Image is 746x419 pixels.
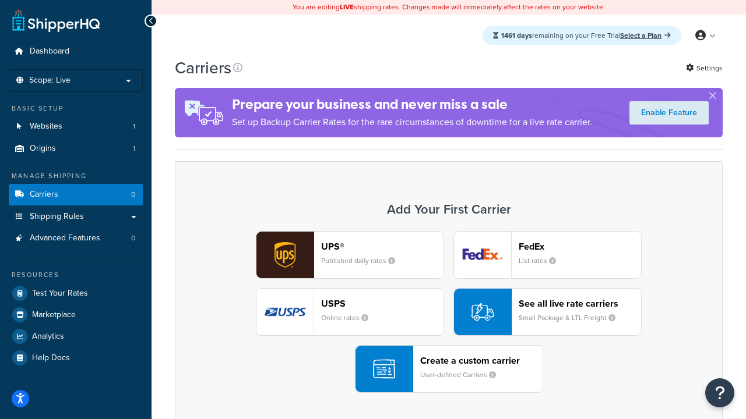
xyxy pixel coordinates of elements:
div: Manage Shipping [9,171,143,181]
span: Carriers [30,190,58,200]
span: Scope: Live [29,76,71,86]
a: Dashboard [9,41,143,62]
a: Test Your Rates [9,283,143,304]
button: fedEx logoFedExList rates [453,231,642,279]
a: Shipping Rules [9,206,143,228]
img: usps logo [256,289,314,335]
span: 0 [131,233,135,243]
span: Test Your Rates [32,289,88,299]
span: Advanced Features [30,233,100,243]
img: ups logo [256,232,314,278]
small: Small Package & LTL Freight [519,313,625,323]
li: Advanced Features [9,228,143,249]
span: Origins [30,144,56,154]
img: icon-carrier-custom-c93b8a24.svg [373,358,395,380]
span: Dashboard [30,47,69,56]
img: ad-rules-rateshop-fe6ec290ccb7230408bd80ed9643f0289d75e0ffd9eb532fc0e269fcd187b520.png [175,88,232,137]
header: Create a custom carrier [420,355,543,366]
strong: 1461 days [501,30,532,41]
a: Enable Feature [629,101,709,125]
small: Online rates [321,313,378,323]
a: Select a Plan [620,30,671,41]
span: Shipping Rules [30,212,84,222]
b: LIVE [340,2,354,12]
small: List rates [519,255,565,266]
button: See all live rate carriersSmall Package & LTL Freight [453,288,642,336]
li: Websites [9,116,143,137]
h3: Add Your First Carrier [187,203,710,216]
header: USPS [321,298,444,309]
a: Origins 1 [9,138,143,159]
a: Settings [686,60,723,76]
span: 1 [133,144,135,154]
span: 1 [133,122,135,132]
div: Resources [9,270,143,280]
h1: Carriers [175,56,231,79]
span: 0 [131,190,135,200]
span: Marketplace [32,310,76,320]
span: Websites [30,122,62,132]
div: Basic Setup [9,104,143,113]
a: Carriers 0 [9,184,143,205]
a: Websites 1 [9,116,143,137]
span: Analytics [32,332,64,342]
header: FedEx [519,241,641,252]
button: Open Resource Center [705,378,734,407]
p: Set up Backup Carrier Rates for the rare circumstances of downtime for a live rate carrier. [232,114,592,130]
small: User-defined Carriers [420,370,505,380]
header: UPS® [321,241,444,252]
a: Help Docs [9,347,143,368]
img: fedEx logo [454,232,511,278]
button: ups logoUPS®Published daily rates [256,231,444,279]
li: Origins [9,138,143,159]
div: remaining on your Free Trial [483,26,681,45]
header: See all live rate carriers [519,298,641,309]
button: Create a custom carrierUser-defined Carriers [355,345,543,393]
li: Carriers [9,184,143,205]
span: Help Docs [32,353,70,363]
h4: Prepare your business and never miss a sale [232,95,592,114]
small: Published daily rates [321,255,404,266]
a: ShipperHQ Home [12,9,100,32]
a: Advanced Features 0 [9,228,143,249]
a: Marketplace [9,304,143,325]
button: usps logoUSPSOnline rates [256,288,444,336]
a: Analytics [9,326,143,347]
img: icon-carrier-liverate-becf4550.svg [471,301,494,323]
